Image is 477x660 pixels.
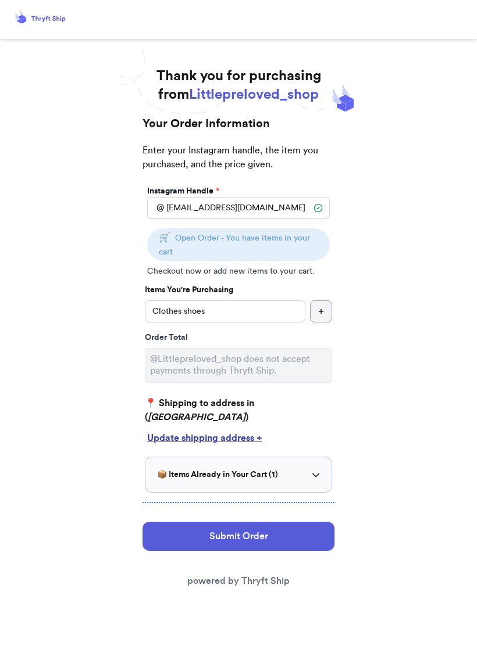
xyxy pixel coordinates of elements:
button: Submit Order [143,522,334,551]
p: Enter your Instagram handle, the item you purchased, and the price given. [143,144,334,183]
span: 🛒 [159,233,170,242]
p: Checkout now or add new items to your cart. [147,266,330,277]
a: powered by Thryft Ship [187,576,290,586]
span: Littlepreloved_shop [189,88,319,102]
h1: Thank you for purchasing from [156,67,321,104]
em: [GEOGRAPHIC_DATA] [148,412,245,422]
div: @ [147,197,164,219]
label: Instagram Handle [147,185,219,197]
div: Update shipping address + [147,431,330,445]
p: Items You're Purchasing [145,284,332,296]
h3: 📦 Items Already in Your Cart ( 1 ) [157,469,278,480]
p: 📍 Shipping to address in ( ) [145,396,332,424]
span: Open Order - You have items in your cart [159,234,310,256]
input: ex.funky hat [145,300,305,322]
h2: Your Order Information [143,116,334,144]
div: Order Total [145,332,332,343]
